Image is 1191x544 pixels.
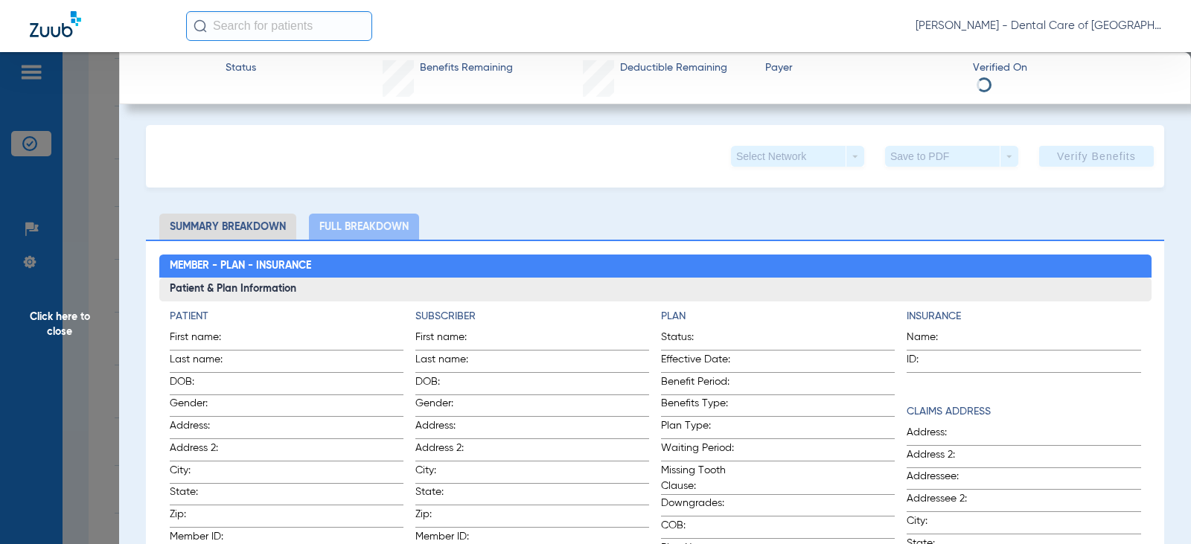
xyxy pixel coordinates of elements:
li: Full Breakdown [309,214,419,240]
span: Benefits Remaining [420,60,513,76]
span: Deductible Remaining [620,60,727,76]
span: Zip: [415,507,488,527]
span: Missing Tooth Clause: [661,463,734,494]
li: Summary Breakdown [159,214,296,240]
h4: Insurance [907,309,1140,324]
span: State: [170,484,243,505]
span: State: [415,484,488,505]
span: Benefit Period: [661,374,734,394]
span: Addressee: [907,469,980,489]
img: Zuub Logo [30,11,81,37]
span: City: [907,513,980,534]
span: Zip: [170,507,243,527]
span: Gender: [415,396,488,416]
span: First name: [170,330,243,350]
span: City: [170,463,243,483]
span: Address 2: [415,441,488,461]
h3: Patient & Plan Information [159,278,1152,301]
h2: Member - Plan - Insurance [159,255,1152,278]
span: Address 2: [170,441,243,461]
span: Gender: [170,396,243,416]
span: [PERSON_NAME] - Dental Care of [GEOGRAPHIC_DATA] [916,19,1161,33]
img: Search Icon [194,19,207,33]
span: Benefits Type: [661,396,734,416]
h4: Claims Address [907,404,1140,420]
span: City: [415,463,488,483]
span: Payer [765,60,959,76]
span: Addressee 2: [907,491,980,511]
h4: Plan [661,309,895,324]
span: Last name: [170,352,243,372]
span: First name: [415,330,488,350]
span: Verified On [973,60,1167,76]
span: Last name: [415,352,488,372]
span: Waiting Period: [661,441,734,461]
span: Address: [907,425,980,445]
input: Search for patients [186,11,372,41]
span: ID: [907,352,948,372]
span: Address 2: [907,447,980,467]
span: DOB: [170,374,243,394]
span: Status [226,60,256,76]
span: DOB: [415,374,488,394]
span: COB: [661,518,734,538]
span: Name: [907,330,948,350]
span: Plan Type: [661,418,734,438]
span: Address: [170,418,243,438]
span: Status: [661,330,734,350]
span: Effective Date: [661,352,734,372]
span: Downgrades: [661,496,734,516]
h4: Subscriber [415,309,649,324]
span: Address: [415,418,488,438]
h4: Patient [170,309,403,324]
